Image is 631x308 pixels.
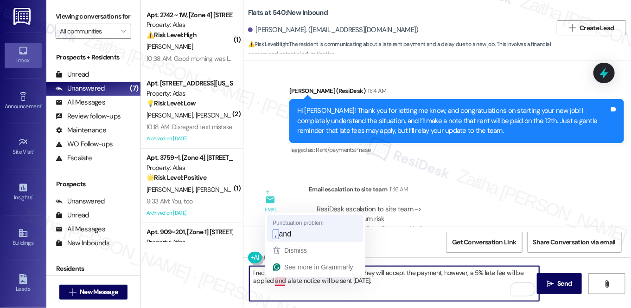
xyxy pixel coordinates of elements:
span: Share Conversation via email [533,237,616,247]
div: Email escalation to site team [265,205,301,235]
span: Rent/payments , [316,146,356,154]
div: Residents [46,264,140,274]
a: Buildings [5,225,42,250]
div: 9:33 AM: You, too [147,197,192,205]
span: [PERSON_NAME] [147,111,196,119]
div: All Messages [56,98,105,107]
div: [PERSON_NAME]. ([EMAIL_ADDRESS][DOMAIN_NAME]) [248,25,419,35]
span: Praise [356,146,371,154]
span: • [41,102,43,108]
a: Inbox [5,43,42,68]
div: 10:18 AM: Disregard text mistake [147,123,232,131]
input: All communities [60,24,116,39]
div: Hi [PERSON_NAME]! Thank you for letting me know, and congratulations on starting your new job! I ... [297,106,609,136]
i:  [603,280,610,288]
a: Insights • [5,180,42,205]
div: Unread [56,70,89,79]
div: Apt. [STREET_ADDRESS][US_STATE], [Zone 1] [STREET_ADDRESS][US_STATE] [147,79,232,88]
span: Send [558,279,572,288]
button: Send [537,273,582,294]
i:  [121,27,126,35]
div: New Inbounds [56,238,109,248]
div: Property: Atlas [147,163,232,173]
span: [PERSON_NAME] [147,42,193,51]
div: (7) [127,81,140,96]
i:  [69,288,76,296]
strong: ⚠️ Risk Level: High [248,40,288,48]
div: 11:14 AM [365,86,387,96]
span: • [32,193,33,199]
a: Leads [5,271,42,296]
div: 11:16 AM [387,184,408,194]
div: Prospects + Residents [46,52,140,62]
div: Archived on [DATE] [146,207,233,219]
div: Escalate [56,153,92,163]
div: Property: Atlas [147,89,232,98]
a: Site Visit • [5,134,42,159]
div: Email escalation to site team [309,184,592,197]
textarea: To enrich screen reader interactions, please activate Accessibility in Grammarly extension settings [249,266,539,301]
span: Create Lead [580,23,614,33]
div: Tagged as: [289,143,624,157]
span: [PERSON_NAME] [196,185,242,194]
div: ResiDesk escalation to site team -> Risk Level: Medium risk Topics: Resident Rent Payment Notice ... [317,204,584,244]
img: ResiDesk Logo [13,8,32,25]
div: Apt. 3759~1, [Zone 4] [STREET_ADDRESS] [147,153,232,163]
span: • [33,147,35,154]
span: [PERSON_NAME] [196,111,242,119]
i:  [569,24,576,32]
strong: ⚠️ Risk Level: High [147,31,197,39]
span: New Message [80,287,118,297]
div: Review follow-ups [56,111,121,121]
div: Maintenance [56,125,107,135]
span: Get Conversation Link [452,237,516,247]
i:  [547,280,554,288]
strong: 🌟 Risk Level: Positive [147,173,206,182]
button: New Message [59,285,128,300]
div: WO Follow-ups [56,139,113,149]
div: Apt. 2742 ~ 1W, [Zone 4] [STREET_ADDRESS] [147,10,232,20]
label: Viewing conversations for [56,9,131,24]
div: Apt. 909~201, [Zone 1] [STREET_ADDRESS][PERSON_NAME] [147,227,232,237]
strong: 💡 Risk Level: Low [147,99,196,107]
button: Get Conversation Link [446,232,522,253]
div: All Messages [56,224,105,234]
div: [PERSON_NAME] (ResiDesk) [289,86,624,99]
div: Property: Atlas [147,237,232,247]
div: Unanswered [56,197,105,206]
div: Property: Atlas [147,20,232,30]
span: : The resident is communicating about a late rent payment and a delay due to a new job. This invo... [248,39,552,59]
div: Prospects [46,179,140,189]
button: Create Lead [557,20,626,35]
div: Archived on [DATE] [146,133,233,144]
span: [PERSON_NAME] [147,185,196,194]
b: Flats at 540: New Inbound [248,8,328,18]
div: Unanswered [56,84,105,93]
div: Unread [56,210,89,220]
div: 10:38 AM: Good morning was I able to pay two payments for my September rent [147,54,364,63]
button: Share Conversation via email [527,232,622,253]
